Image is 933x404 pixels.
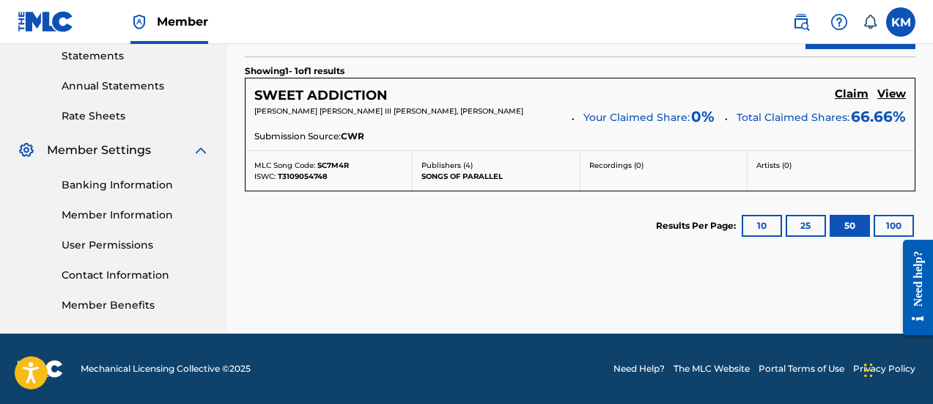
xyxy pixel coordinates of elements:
span: 0 % [691,106,715,128]
span: Total Claimed Shares: [737,111,849,124]
span: 66.66 % [851,106,906,128]
span: Member Settings [47,142,151,159]
img: help [830,13,848,31]
a: Privacy Policy [853,362,915,375]
a: View [877,87,906,103]
a: Rate Sheets [62,109,210,124]
a: The MLC Website [674,362,750,375]
span: CWR [341,130,364,143]
iframe: Resource Center [892,228,933,346]
span: SC7M4R [317,161,349,170]
a: Member Information [62,207,210,223]
h5: View [877,87,906,101]
span: Member [157,13,208,30]
p: Recordings ( 0 ) [589,160,738,171]
a: Annual Statements [62,78,210,94]
img: Top Rightsholder [130,13,148,31]
a: Banking Information [62,177,210,193]
p: Showing 1 - 1 of 1 results [245,65,344,78]
a: Contact Information [62,268,210,283]
button: 100 [874,215,914,237]
div: Notifications [863,15,877,29]
a: Public Search [786,7,816,37]
img: expand [192,142,210,159]
p: Artists ( 0 ) [756,160,906,171]
button: 10 [742,215,782,237]
img: logo [18,360,63,378]
p: Publishers ( 4 ) [421,160,570,171]
a: Statements [62,48,210,64]
p: SONGS OF PARALLEL [421,171,570,182]
img: search [792,13,810,31]
span: T3109054748 [278,172,328,181]
span: [PERSON_NAME] [PERSON_NAME] III [PERSON_NAME], [PERSON_NAME] [254,106,523,116]
a: Need Help? [613,362,665,375]
h5: SWEET ADDICTION [254,87,388,104]
span: Your Claimed Share: [583,110,690,125]
iframe: Chat Widget [860,334,933,404]
button: 50 [830,215,870,237]
h5: Claim [835,87,869,101]
img: MLC Logo [18,11,74,32]
div: Help [825,7,854,37]
button: 25 [786,215,826,237]
img: Member Settings [18,142,35,159]
div: User Menu [886,7,915,37]
a: Portal Terms of Use [759,362,844,375]
span: MLC Song Code: [254,161,315,170]
a: Member Benefits [62,298,210,313]
div: Drag [864,348,873,392]
a: User Permissions [62,238,210,253]
p: Results Per Page: [656,219,740,232]
span: Submission Source: [254,130,341,143]
span: ISWC: [254,172,276,181]
span: Mechanical Licensing Collective © 2025 [81,362,251,375]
